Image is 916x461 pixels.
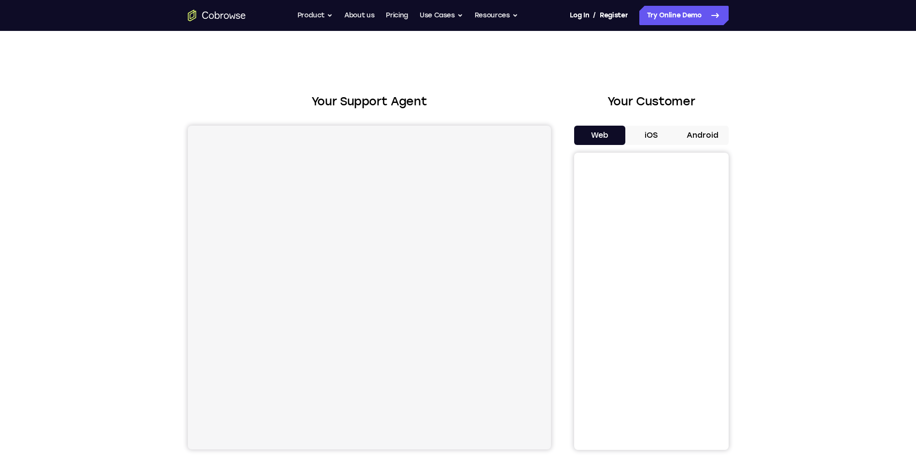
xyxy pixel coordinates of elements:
[188,10,246,21] a: Go to the home page
[600,6,628,25] a: Register
[344,6,374,25] a: About us
[475,6,518,25] button: Resources
[593,10,596,21] span: /
[188,126,551,449] iframe: Agent
[188,93,551,110] h2: Your Support Agent
[570,6,589,25] a: Log In
[420,6,463,25] button: Use Cases
[677,126,729,145] button: Android
[574,126,626,145] button: Web
[639,6,729,25] a: Try Online Demo
[574,93,729,110] h2: Your Customer
[297,6,333,25] button: Product
[625,126,677,145] button: iOS
[386,6,408,25] a: Pricing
